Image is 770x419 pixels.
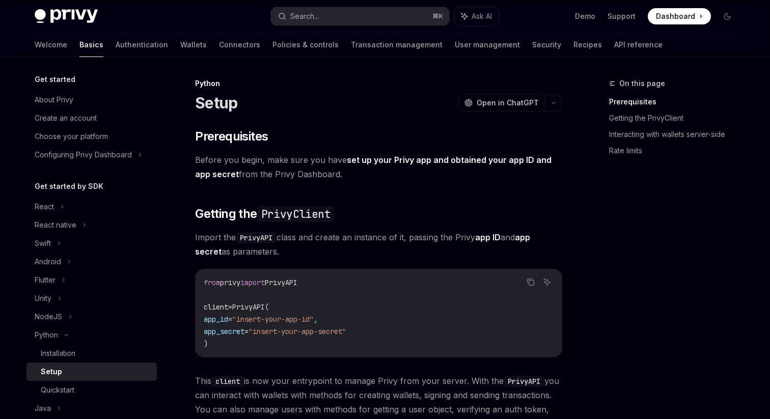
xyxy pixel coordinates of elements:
span: Dashboard [656,11,695,21]
div: Python [195,78,562,89]
a: Support [608,11,636,21]
a: Wallets [180,33,207,57]
div: Unity [35,292,51,304]
span: = [228,315,232,324]
code: PrivyAPI [504,376,544,387]
div: Flutter [35,274,56,286]
div: React [35,201,54,213]
a: Rate limits [609,143,744,159]
a: Basics [79,33,103,57]
a: Create an account [26,109,157,127]
h5: Get started by SDK [35,180,103,192]
code: PrivyClient [257,206,335,222]
h1: Setup [195,94,237,112]
div: Setup [41,366,62,378]
span: Before you begin, make sure you have from the Privy Dashboard. [195,153,562,181]
span: PrivyAPI [265,278,297,287]
span: PrivyAPI( [232,302,269,312]
button: Search...⌘K [271,7,449,25]
button: Open in ChatGPT [458,94,545,111]
a: Interacting with wallets server-side [609,126,744,143]
span: = [228,302,232,312]
a: Choose your platform [26,127,157,146]
span: Open in ChatGPT [477,98,539,108]
a: Welcome [35,33,67,57]
div: Swift [35,237,51,249]
span: "insert-your-app-secret" [249,327,346,336]
a: Policies & controls [272,33,339,57]
span: privy [220,278,240,287]
strong: app ID [475,232,501,242]
div: About Privy [35,94,73,106]
span: "insert-your-app-id" [232,315,314,324]
a: Quickstart [26,381,157,399]
a: API reference [614,33,663,57]
a: set up your Privy app and obtained your app ID and app secret [195,155,552,180]
a: Connectors [219,33,260,57]
span: = [244,327,249,336]
a: Transaction management [351,33,443,57]
span: app_id [204,315,228,324]
div: React native [35,219,76,231]
span: ⌘ K [432,12,443,20]
a: Recipes [573,33,602,57]
a: Installation [26,344,157,362]
span: Ask AI [472,11,492,21]
div: Android [35,256,61,268]
a: Demo [575,11,595,21]
span: Import the class and create an instance of it, passing the Privy and as parameters. [195,230,562,259]
a: Setup [26,362,157,381]
div: Quickstart [41,384,74,396]
div: Installation [41,347,75,359]
span: app_secret [204,327,244,336]
span: Getting the [195,206,335,222]
div: Create an account [35,112,97,124]
a: About Privy [26,91,157,109]
span: import [240,278,265,287]
span: Prerequisites [195,128,268,145]
div: Choose your platform [35,130,108,143]
span: ) [204,339,208,348]
span: client [204,302,228,312]
a: Security [532,33,561,57]
h5: Get started [35,73,75,86]
button: Copy the contents from the code block [524,275,537,289]
button: Ask AI [454,7,499,25]
button: Toggle dark mode [719,8,735,24]
div: Search... [290,10,319,22]
a: Prerequisites [609,94,744,110]
button: Ask AI [540,275,554,289]
div: NodeJS [35,311,62,323]
a: Dashboard [648,8,711,24]
span: On this page [619,77,665,90]
span: , [314,315,318,324]
div: Java [35,402,51,414]
img: dark logo [35,9,98,23]
a: User management [455,33,520,57]
div: Configuring Privy Dashboard [35,149,132,161]
code: client [211,376,244,387]
span: from [204,278,220,287]
code: PrivyAPI [236,232,277,243]
a: Getting the PrivyClient [609,110,744,126]
div: Python [35,329,58,341]
a: Authentication [116,33,168,57]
